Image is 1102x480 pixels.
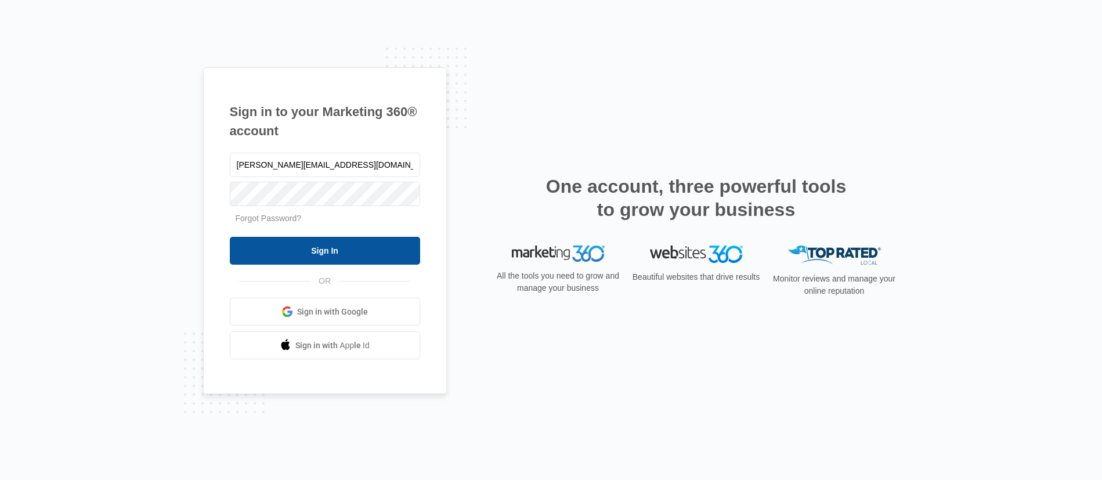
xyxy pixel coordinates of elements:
img: Websites 360 [650,246,743,262]
input: Sign In [230,237,420,265]
span: Sign in with Google [297,306,368,318]
a: Sign in with Google [230,298,420,326]
a: Sign in with Apple Id [230,331,420,359]
input: Email [230,153,420,177]
h1: Sign in to your Marketing 360® account [230,102,420,140]
h2: One account, three powerful tools to grow your business [543,175,850,221]
span: OR [310,275,339,287]
p: Beautiful websites that drive results [631,271,761,283]
img: Marketing 360 [512,246,605,262]
a: Forgot Password? [236,214,302,223]
p: Monitor reviews and manage your online reputation [769,273,899,297]
p: All the tools you need to grow and manage your business [493,270,623,294]
span: Sign in with Apple Id [295,340,370,352]
img: Top Rated Local [788,246,881,265]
